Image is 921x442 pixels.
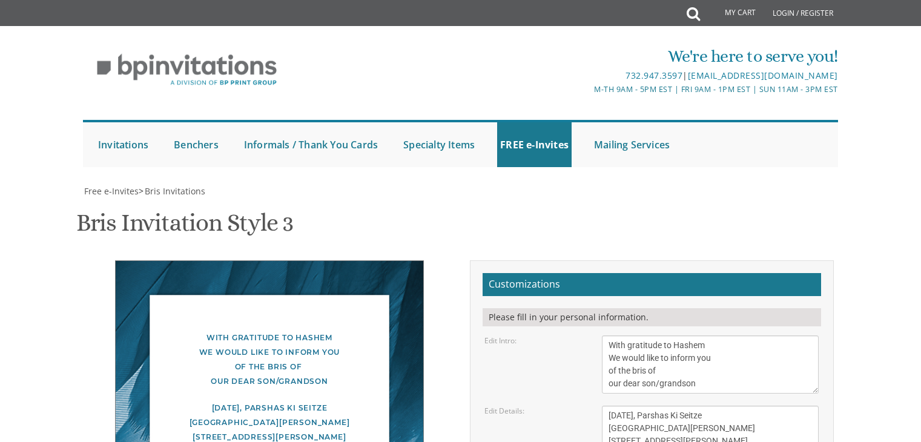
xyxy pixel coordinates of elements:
[400,122,478,167] a: Specialty Items
[699,1,764,25] a: My Cart
[335,83,838,96] div: M-Th 9am - 5pm EST | Fri 9am - 1pm EST | Sun 11am - 3pm EST
[335,68,838,83] div: |
[591,122,673,167] a: Mailing Services
[483,273,821,296] h2: Customizations
[84,185,139,197] span: Free e-Invites
[602,335,819,394] textarea: With gratitude to Hashem We would like to inform you of the bris of our dear son/grandson
[497,122,572,167] a: FREE e-Invites
[139,185,205,197] span: >
[688,70,838,81] a: [EMAIL_ADDRESS][DOMAIN_NAME]
[241,122,381,167] a: Informals / Thank You Cards
[171,122,222,167] a: Benchers
[870,394,909,430] iframe: chat widget
[83,45,291,95] img: BP Invitation Loft
[76,209,293,245] h1: Bris Invitation Style 3
[484,335,517,346] label: Edit Intro:
[140,331,399,389] div: With gratitude to Hashem We would like to inform you of the bris of our dear son/grandson
[145,185,205,197] span: Bris Invitations
[95,122,151,167] a: Invitations
[83,185,139,197] a: Free e-Invites
[484,406,524,416] label: Edit Details:
[335,44,838,68] div: We're here to serve you!
[144,185,205,197] a: Bris Invitations
[483,308,821,326] div: Please fill in your personal information.
[626,70,682,81] a: 732.947.3597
